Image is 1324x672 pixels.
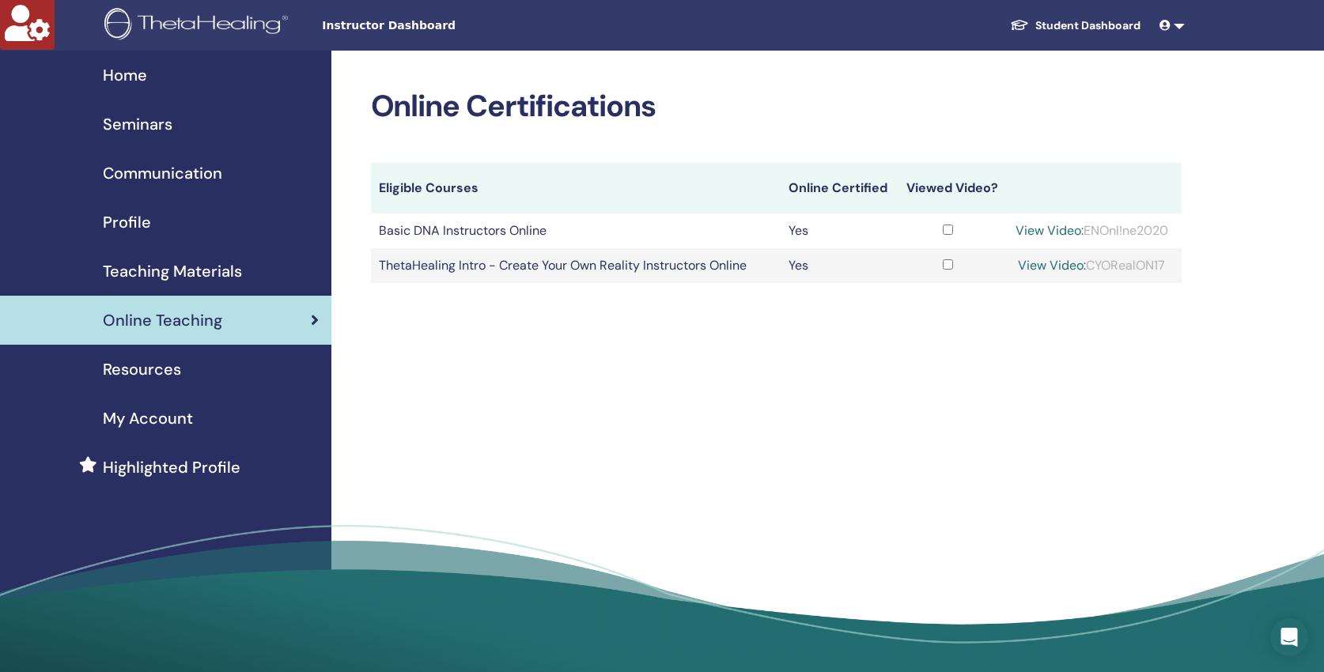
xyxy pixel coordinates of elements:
img: graduation-cap-white.svg [1010,18,1029,32]
a: View Video: [1016,222,1084,239]
th: Eligible Courses [371,163,781,213]
span: Highlighted Profile [103,455,240,479]
div: ENOnl!ne2020 [1009,221,1174,240]
th: Online Certified [781,163,895,213]
div: CYORealON17 [1009,256,1174,275]
td: Yes [781,213,895,248]
td: ThetaHealing Intro - Create Your Own Reality Instructors Online [371,248,781,283]
span: Instructor Dashboard [322,17,559,34]
td: Yes [781,248,895,283]
h2: Online Certifications [371,89,1182,125]
div: Open Intercom Messenger [1270,618,1308,656]
a: View Video: [1018,257,1086,274]
img: logo.png [104,8,293,43]
span: My Account [103,406,193,430]
span: Communication [103,161,222,185]
td: Basic DNA Instructors Online [371,213,781,248]
span: Teaching Materials [103,259,242,283]
span: Profile [103,210,151,234]
th: Viewed Video? [895,163,1001,213]
span: Home [103,63,147,87]
a: Student Dashboard [997,11,1153,40]
span: Resources [103,357,181,381]
span: Online Teaching [103,308,222,332]
span: Seminars [103,112,172,136]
